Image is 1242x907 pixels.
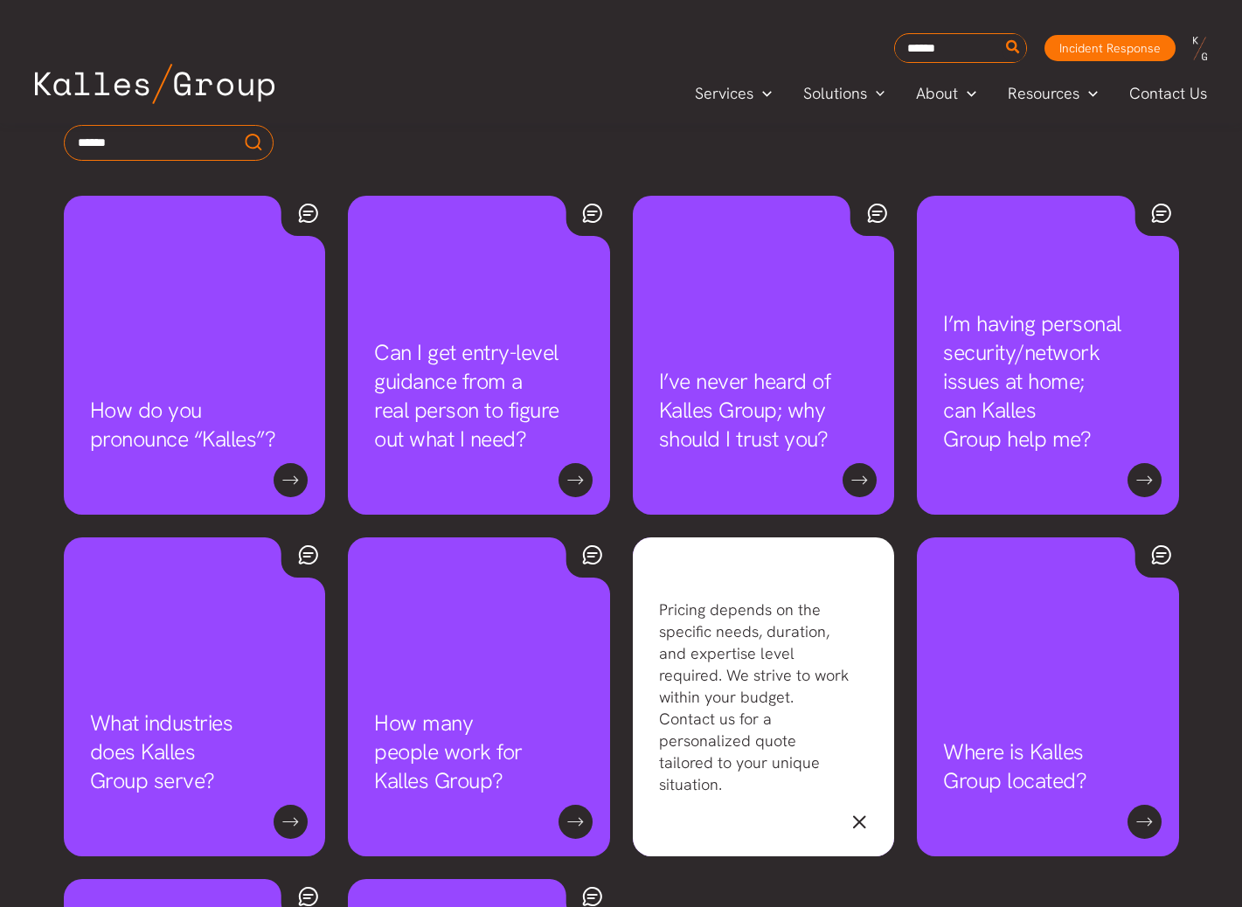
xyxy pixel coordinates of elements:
[753,80,772,107] span: Menu Toggle
[916,80,958,107] span: About
[788,80,901,107] a: SolutionsMenu Toggle
[659,599,851,795] h5: Pricing depends on the specific needs, duration, and expertise level required. We strive to work ...
[90,709,233,795] a: What industries does Kalles Group serve?
[803,80,867,107] span: Solutions
[35,64,274,104] img: Kalles Group
[1129,80,1207,107] span: Contact Us
[679,79,1225,107] nav: Primary Site Navigation
[374,709,523,795] a: How many people work for Kalles Group?
[1079,80,1098,107] span: Menu Toggle
[943,737,1086,795] a: Where is Kalles Group located?
[1114,80,1225,107] a: Contact Us
[679,80,788,107] a: ServicesMenu Toggle
[992,80,1114,107] a: ResourcesMenu Toggle
[1003,34,1024,62] button: Search
[1008,80,1079,107] span: Resources
[374,338,559,453] a: Can I get entry-level guidance from a real person to figure out what I need?
[1044,35,1176,61] a: Incident Response
[867,80,885,107] span: Menu Toggle
[695,80,753,107] span: Services
[900,80,992,107] a: AboutMenu Toggle
[943,309,1121,453] a: I’m having personal security/network issues at home; can Kalles Group help me?
[659,367,831,453] a: I’ve never heard of Kalles Group; why should I trust you?
[90,396,276,453] a: How do you pronounce “Kalles”?
[958,80,976,107] span: Menu Toggle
